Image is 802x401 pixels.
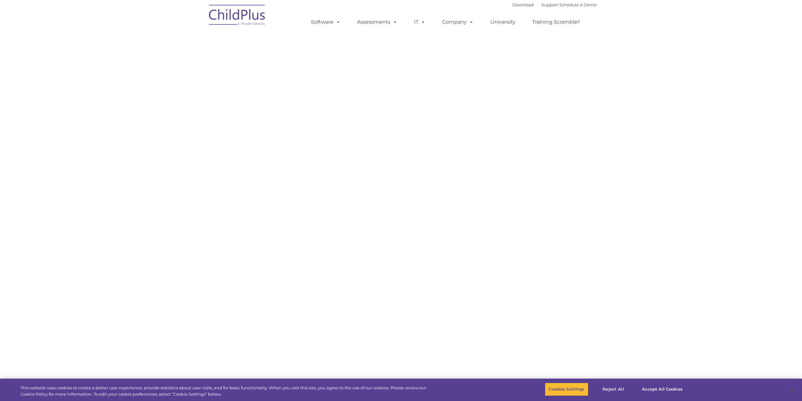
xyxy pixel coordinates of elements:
[526,16,586,28] a: Training Scramble!!
[408,16,432,28] a: IT
[594,383,633,396] button: Reject All
[559,2,597,7] a: Schedule A Demo
[211,110,592,157] iframe: Form 0
[211,52,318,71] span: CONTACT US
[20,385,441,397] div: This website uses cookies to create a better user experience, provide statistics about user visit...
[512,2,534,7] a: Download
[512,2,597,7] font: |
[545,383,588,396] button: Cookies Settings
[785,382,799,396] button: Close
[484,16,522,28] a: University
[436,16,480,28] a: Company
[206,0,269,32] img: ChildPlus by Procare Solutions
[305,16,347,28] a: Software
[541,2,558,7] a: Support
[351,16,404,28] a: Assessments
[638,383,686,396] button: Accept All Cookies
[211,78,577,91] span: Whether you want a personalized demo of the software, looking for answers, interested in training...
